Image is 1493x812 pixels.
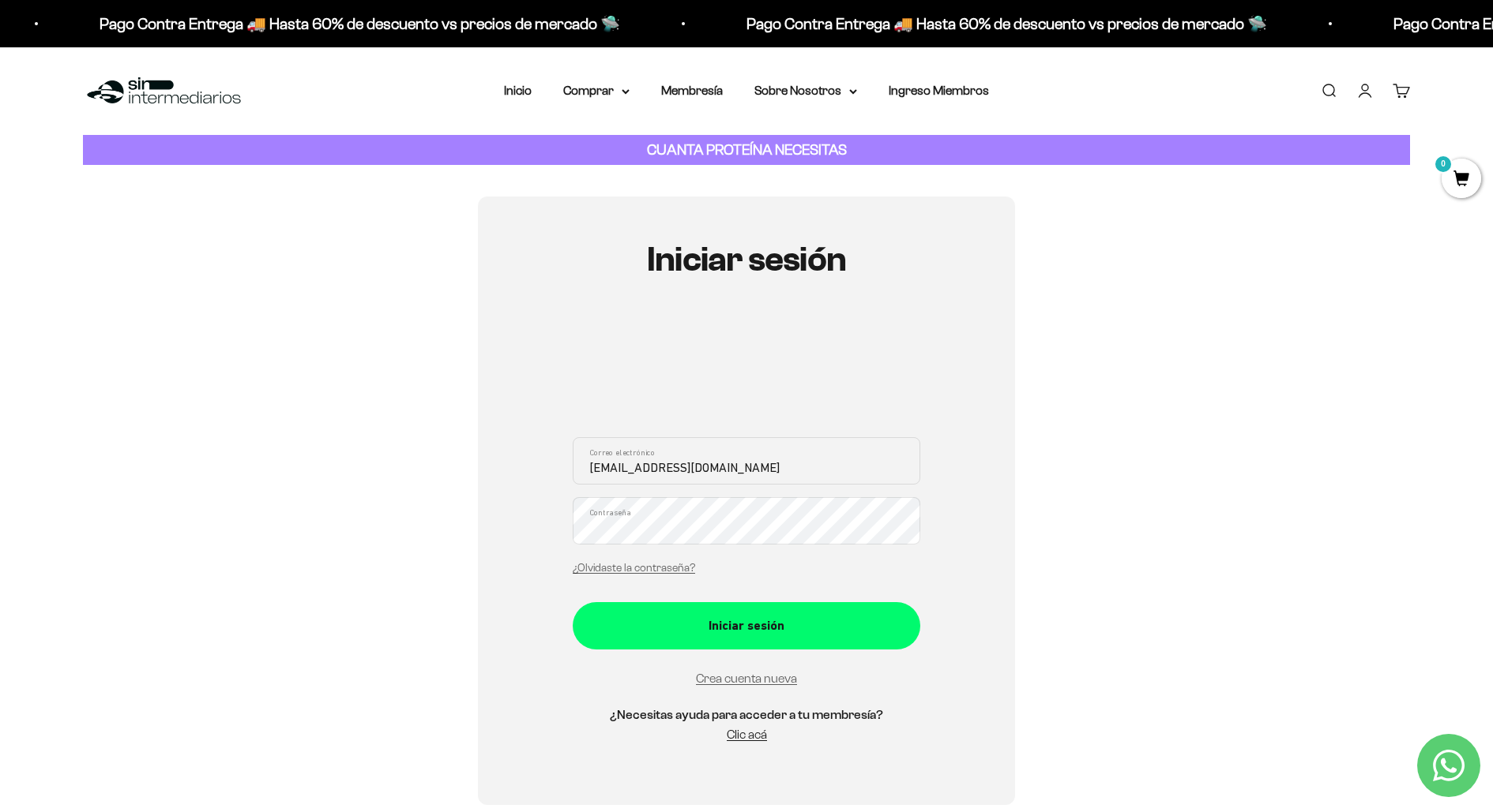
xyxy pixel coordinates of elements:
summary: Comprar [563,80,630,101]
summary: Sobre Nosotros [754,80,857,101]
iframe: Social Login Buttons [573,325,920,418]
h5: ¿Necesitas ayuda para acceder a tu membresía? [573,705,920,725]
p: Pago Contra Entrega 🚚 Hasta 60% de descuento vs precios de mercado 🛸 [95,11,615,36]
strong: CUANTA PROTEÍNA NECESITAS [647,141,847,158]
a: ¿Olvidaste la contraseña? [573,562,695,574]
h1: Iniciar sesión [573,241,920,279]
a: 0 [1442,171,1481,189]
p: Pago Contra Entrega 🚚 Hasta 60% de descuento vs precios de mercado 🛸 [742,11,1262,36]
a: Crea cuenta nueva [696,672,797,685]
mark: 0 [1434,155,1453,174]
a: Clic acá [727,728,767,741]
a: Ingreso Miembros [889,84,989,97]
button: Iniciar sesión [573,602,920,649]
div: Iniciar sesión [604,616,889,636]
a: Membresía [661,84,723,97]
a: Inicio [504,84,532,97]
